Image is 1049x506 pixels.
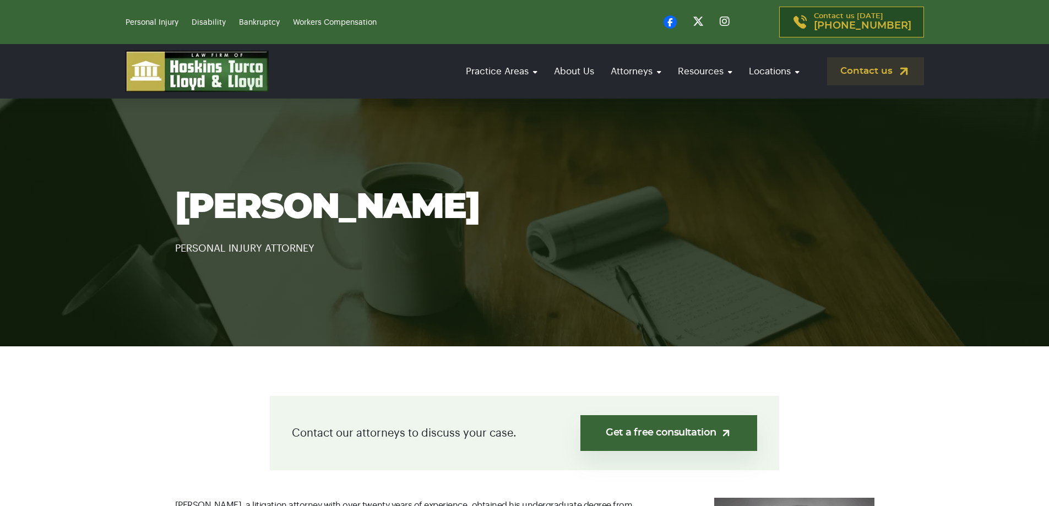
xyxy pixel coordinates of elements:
img: logo [126,51,269,92]
a: Practice Areas [460,56,543,87]
a: Disability [192,19,226,26]
a: Resources [672,56,738,87]
h1: [PERSON_NAME] [175,188,874,227]
a: Contact us [DATE][PHONE_NUMBER] [779,7,924,37]
img: arrow-up-right-light.svg [720,427,732,439]
a: Personal Injury [126,19,178,26]
a: Contact us [827,57,924,85]
a: Bankruptcy [239,19,280,26]
a: Attorneys [605,56,667,87]
span: [PHONE_NUMBER] [814,20,911,31]
p: PERSONAL INJURY ATTORNEY [175,227,874,257]
a: About Us [548,56,600,87]
a: Locations [743,56,805,87]
a: Get a free consultation [580,415,757,451]
p: Contact us [DATE] [814,13,911,31]
a: Workers Compensation [293,19,377,26]
div: Contact our attorneys to discuss your case. [270,396,779,470]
